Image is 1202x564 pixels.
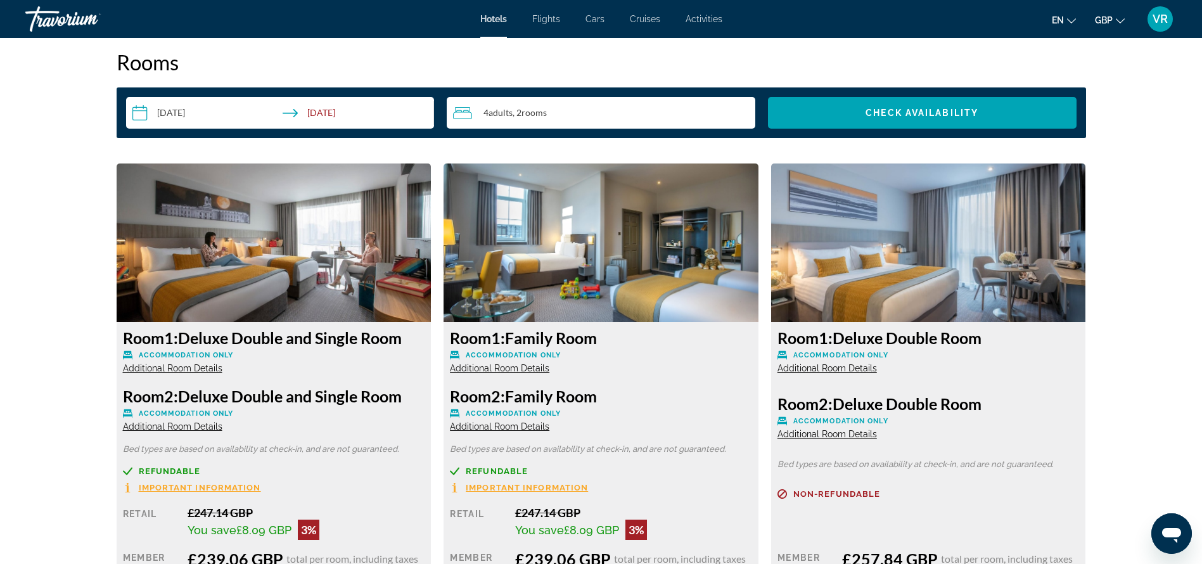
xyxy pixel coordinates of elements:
[298,520,319,540] div: 3%
[123,421,222,432] span: Additional Room Details
[123,363,222,373] span: Additional Room Details
[139,484,261,492] span: Important Information
[1151,513,1192,554] iframe: Button to launch messaging window
[236,523,291,537] span: £8.09 GBP
[188,523,236,537] span: You save
[793,417,888,425] span: Accommodation Only
[123,506,178,540] div: Retail
[793,351,888,359] span: Accommodation Only
[450,328,505,347] span: 1:
[466,467,528,475] span: Refundable
[450,482,588,493] button: Important Information
[777,394,833,413] span: 2:
[447,97,755,129] button: Travelers: 4 adults, 0 children
[123,387,425,406] h3: Deluxe Double and Single Room
[777,394,1080,413] h3: Deluxe Double Room
[1144,6,1177,32] button: User Menu
[515,506,752,520] div: £247.14 GBP
[139,467,201,475] span: Refundable
[625,520,647,540] div: 3%
[450,387,491,406] span: Room
[466,484,588,492] span: Important Information
[450,421,549,432] span: Additional Room Details
[686,14,722,24] a: Activities
[777,394,819,413] span: Room
[450,328,752,347] h3: Family Room
[450,328,491,347] span: Room
[450,387,505,406] span: 2:
[1153,13,1168,25] span: VR
[866,108,978,118] span: Check Availability
[450,363,549,373] span: Additional Room Details
[793,490,880,498] span: Non-refundable
[25,3,152,35] a: Travorium
[483,108,513,118] span: 4
[117,49,1086,75] h2: Rooms
[123,328,178,347] span: 1:
[515,523,564,537] span: You save
[1095,15,1113,25] span: GBP
[1052,11,1076,29] button: Change language
[777,328,833,347] span: 1:
[521,107,547,118] span: rooms
[123,445,425,454] p: Bed types are based on availability at check-in, and are not guaranteed.
[123,466,425,476] a: Refundable
[466,409,561,418] span: Accommodation Only
[489,107,513,118] span: Adults
[450,445,752,454] p: Bed types are based on availability at check-in, and are not guaranteed.
[1052,15,1064,25] span: en
[139,409,234,418] span: Accommodation Only
[450,466,752,476] a: Refundable
[777,363,877,373] span: Additional Room Details
[123,482,261,493] button: Important Information
[513,108,547,118] span: , 2
[532,14,560,24] a: Flights
[777,328,1080,347] h3: Deluxe Double Room
[480,14,507,24] a: Hotels
[450,387,752,406] h3: Family Room
[123,387,164,406] span: Room
[585,14,604,24] a: Cars
[444,163,758,322] img: 90b842b9-f6bd-4bf7-b78d-a6cfc12e59b2.jpeg
[1095,11,1125,29] button: Change currency
[188,506,425,520] div: £247.14 GBP
[139,351,234,359] span: Accommodation Only
[777,460,1080,469] p: Bed types are based on availability at check-in, and are not guaranteed.
[564,523,619,537] span: £8.09 GBP
[777,328,819,347] span: Room
[450,506,505,540] div: Retail
[126,97,435,129] button: Check-in date: Oct 4, 2025 Check-out date: Oct 5, 2025
[768,97,1077,129] button: Check Availability
[630,14,660,24] a: Cruises
[123,387,178,406] span: 2:
[466,351,561,359] span: Accommodation Only
[771,163,1086,322] img: c62eb578-7f9e-413c-a006-3ae9fc1fda63.jpeg
[123,328,164,347] span: Room
[126,97,1077,129] div: Search widget
[777,429,877,439] span: Additional Room Details
[117,163,432,322] img: a5f1497c-8c35-41bc-950b-ccd7b0b77459.jpeg
[123,328,425,347] h3: Deluxe Double and Single Room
